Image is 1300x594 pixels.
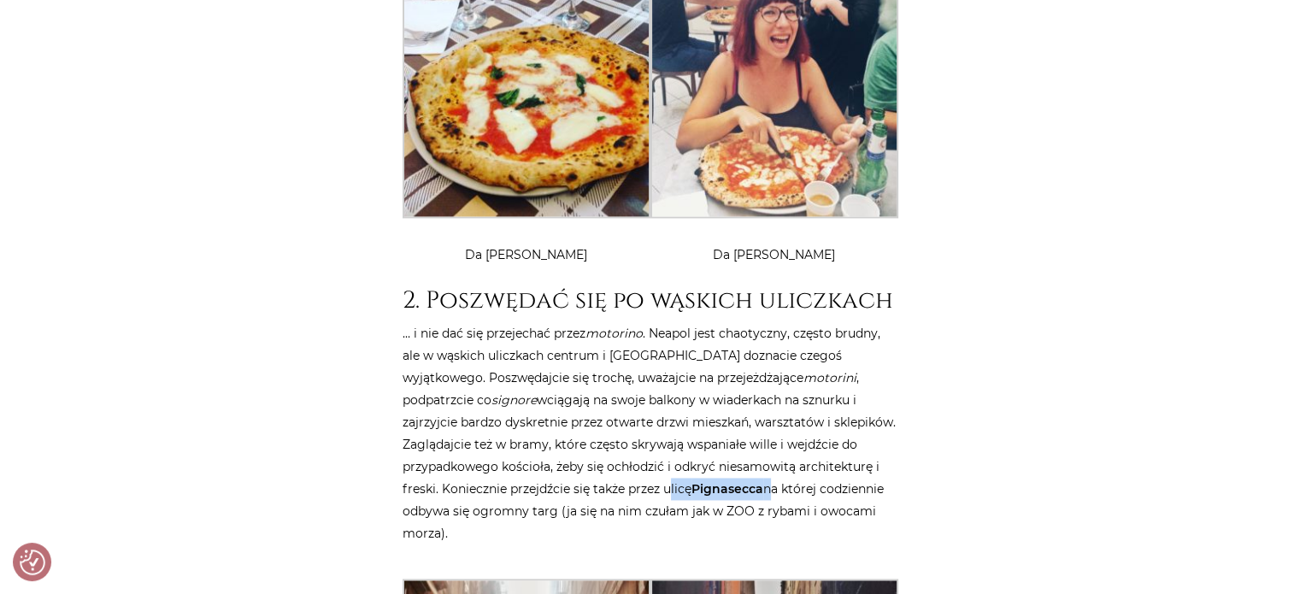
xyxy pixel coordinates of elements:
[803,370,856,385] em: motorini
[20,550,45,575] button: Preferencje co do zgód
[403,244,650,266] dd: Da [PERSON_NAME]
[650,244,898,266] dd: Da [PERSON_NAME]
[20,550,45,575] img: Revisit consent button
[403,322,898,544] p: … i nie dać się przejechać przez . Neapol jest chaotyczny, często brudny, ale w wąskich uliczkach...
[403,286,898,315] h2: 2. Poszwędać się po wąskich uliczkach
[491,392,537,408] em: signore
[691,481,763,497] strong: Pignasecca
[585,326,643,341] em: motorino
